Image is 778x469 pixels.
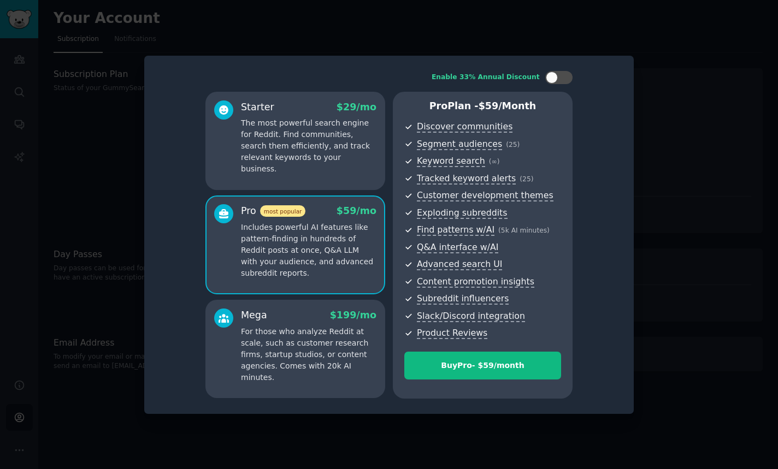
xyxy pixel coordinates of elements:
p: For those who analyze Reddit at scale, such as customer research firms, startup studios, or conte... [241,326,376,383]
span: Discover communities [417,121,512,133]
span: Segment audiences [417,139,502,150]
span: Keyword search [417,156,485,167]
span: most popular [260,205,306,217]
span: Subreddit influencers [417,293,509,305]
span: $ 29 /mo [337,102,376,112]
p: Includes powerful AI features like pattern-finding in hundreds of Reddit posts at once, Q&A LLM w... [241,222,376,279]
span: Q&A interface w/AI [417,242,498,253]
span: Slack/Discord integration [417,311,525,322]
span: ( 25 ) [520,175,533,183]
div: Starter [241,100,274,114]
span: Advanced search UI [417,259,502,270]
span: ( ∞ ) [489,158,500,165]
span: ( 5k AI minutes ) [498,227,550,234]
p: The most powerful search engine for Reddit. Find communities, search them efficiently, and track ... [241,117,376,175]
div: Mega [241,308,267,322]
span: Exploding subreddits [417,207,507,219]
div: Pro [241,204,305,218]
div: Buy Pro - $ 59 /month [405,360,561,371]
span: Content promotion insights [417,276,534,288]
button: BuyPro- $59/month [404,352,561,379]
div: Enable 33% Annual Discount [432,73,540,82]
span: Customer development themes [417,190,553,201]
span: $ 59 /month [479,100,537,111]
span: $ 59 /mo [337,205,376,216]
span: $ 199 /mo [330,310,376,320]
span: ( 25 ) [506,141,520,149]
span: Tracked keyword alerts [417,173,516,185]
span: Find patterns w/AI [417,224,494,236]
p: Pro Plan - [404,99,561,113]
span: Product Reviews [417,328,487,339]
